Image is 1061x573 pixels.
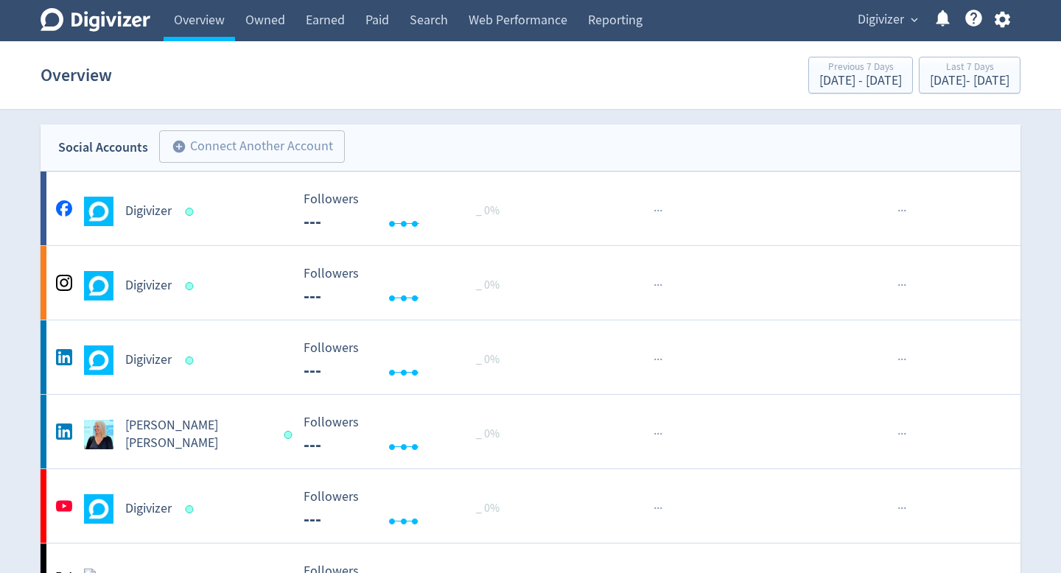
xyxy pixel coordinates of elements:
button: Last 7 Days[DATE]- [DATE] [919,57,1020,94]
span: Data last synced: 8 Oct 2025, 6:02pm (AEDT) [186,505,198,513]
span: Data last synced: 9 Oct 2025, 12:02am (AEDT) [186,208,198,216]
h5: Digivizer [125,351,172,369]
span: · [897,499,900,518]
span: Data last synced: 9 Oct 2025, 12:02am (AEDT) [186,282,198,290]
div: [DATE] - [DATE] [930,74,1009,88]
span: · [656,425,659,443]
span: · [897,425,900,443]
h5: Digivizer [125,277,172,295]
svg: Followers --- [296,267,517,306]
img: Digivizer undefined [84,345,113,375]
span: · [659,351,662,369]
span: · [900,499,903,518]
span: _ 0% [476,203,500,218]
span: · [659,202,662,220]
svg: Followers --- [296,192,517,231]
button: Digivizer [852,8,922,32]
a: Emma Lo Russo undefined[PERSON_NAME] [PERSON_NAME] Followers --- Followers --- _ 0%······ [41,395,1020,468]
div: Previous 7 Days [819,62,902,74]
svg: Followers --- [296,415,517,454]
span: · [897,351,900,369]
span: · [900,425,903,443]
div: Last 7 Days [930,62,1009,74]
span: Data last synced: 8 Oct 2025, 4:02pm (AEDT) [284,431,296,439]
h5: Digivizer [125,203,172,220]
span: · [654,202,656,220]
div: [DATE] - [DATE] [819,74,902,88]
h5: Digivizer [125,500,172,518]
span: · [654,276,656,295]
span: Digivizer [858,8,904,32]
a: Digivizer undefinedDigivizer Followers --- Followers --- _ 0%······ [41,320,1020,394]
h5: [PERSON_NAME] [PERSON_NAME] [125,417,270,452]
span: · [656,499,659,518]
span: · [659,276,662,295]
img: Digivizer undefined [84,494,113,524]
button: Previous 7 Days[DATE] - [DATE] [808,57,913,94]
span: · [900,202,903,220]
svg: Followers --- [296,341,517,380]
span: · [903,276,906,295]
span: · [656,276,659,295]
span: · [903,351,906,369]
a: Digivizer undefinedDigivizer Followers --- Followers --- _ 0%······ [41,172,1020,245]
span: · [659,425,662,443]
a: Digivizer undefinedDigivizer Followers --- Followers --- _ 0%······ [41,469,1020,543]
span: · [900,351,903,369]
span: · [897,276,900,295]
span: · [654,425,656,443]
span: · [903,202,906,220]
div: Social Accounts [58,137,148,158]
span: expand_more [908,13,921,27]
span: _ 0% [476,501,500,516]
span: · [897,202,900,220]
span: · [903,499,906,518]
img: Digivizer undefined [84,271,113,300]
button: Connect Another Account [159,130,345,163]
h1: Overview [41,52,112,99]
span: add_circle [172,139,186,154]
span: _ 0% [476,352,500,367]
img: Digivizer undefined [84,197,113,226]
a: Digivizer undefinedDigivizer Followers --- Followers --- _ 0%······ [41,246,1020,320]
span: · [659,499,662,518]
img: Emma Lo Russo undefined [84,420,113,449]
a: Connect Another Account [148,133,345,163]
svg: Followers --- [296,490,517,529]
span: · [900,276,903,295]
span: · [654,499,656,518]
span: Data last synced: 9 Oct 2025, 12:02am (AEDT) [186,356,198,365]
span: · [656,202,659,220]
span: · [903,425,906,443]
span: · [656,351,659,369]
span: _ 0% [476,426,500,441]
span: _ 0% [476,278,500,292]
span: · [654,351,656,369]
